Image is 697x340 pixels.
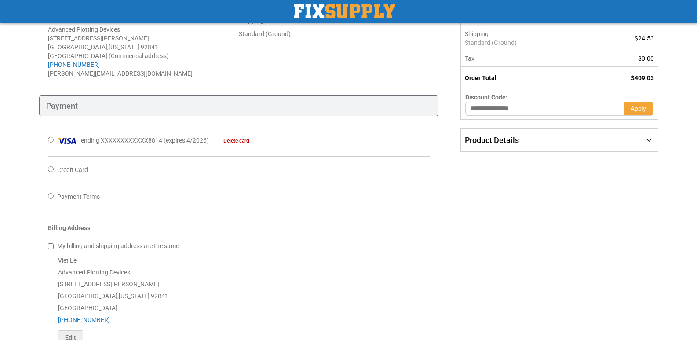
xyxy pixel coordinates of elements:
[461,51,591,67] th: Tax
[465,38,586,47] span: Standard (Ground)
[294,4,395,18] a: store logo
[624,102,653,116] button: Apply
[48,61,100,68] a: [PHONE_NUMBER]
[638,55,654,62] span: $0.00
[57,134,77,147] img: Visa
[465,135,519,145] span: Product Details
[210,138,249,144] a: Delete card
[101,137,162,144] span: XXXXXXXXXXXX8814
[239,29,430,38] div: Standard (Ground)
[48,70,193,77] span: [PERSON_NAME][EMAIL_ADDRESS][DOMAIN_NAME]
[119,292,150,300] span: [US_STATE]
[39,95,439,117] div: Payment
[186,137,207,144] span: 4/2026
[57,166,88,173] span: Credit Card
[57,193,100,200] span: Payment Terms
[465,94,507,101] span: Discount Code:
[166,137,185,144] span: expires
[465,30,489,37] span: Shipping
[48,16,239,78] address: Viet Le Advanced Plotting Devices [STREET_ADDRESS][PERSON_NAME] [GEOGRAPHIC_DATA] , 92841 [GEOGRA...
[635,35,654,42] span: $24.53
[239,17,288,24] strong: :
[239,17,287,24] span: Shipping Method
[465,74,496,81] strong: Order Total
[81,137,99,144] span: ending
[109,44,139,51] span: [US_STATE]
[48,223,430,237] div: Billing Address
[631,105,646,112] span: Apply
[57,242,179,249] span: My billing and shipping address are the same
[58,316,110,323] a: [PHONE_NUMBER]
[631,74,654,81] span: $409.03
[294,4,395,18] img: Fix Industrial Supply
[164,137,209,144] span: ( : )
